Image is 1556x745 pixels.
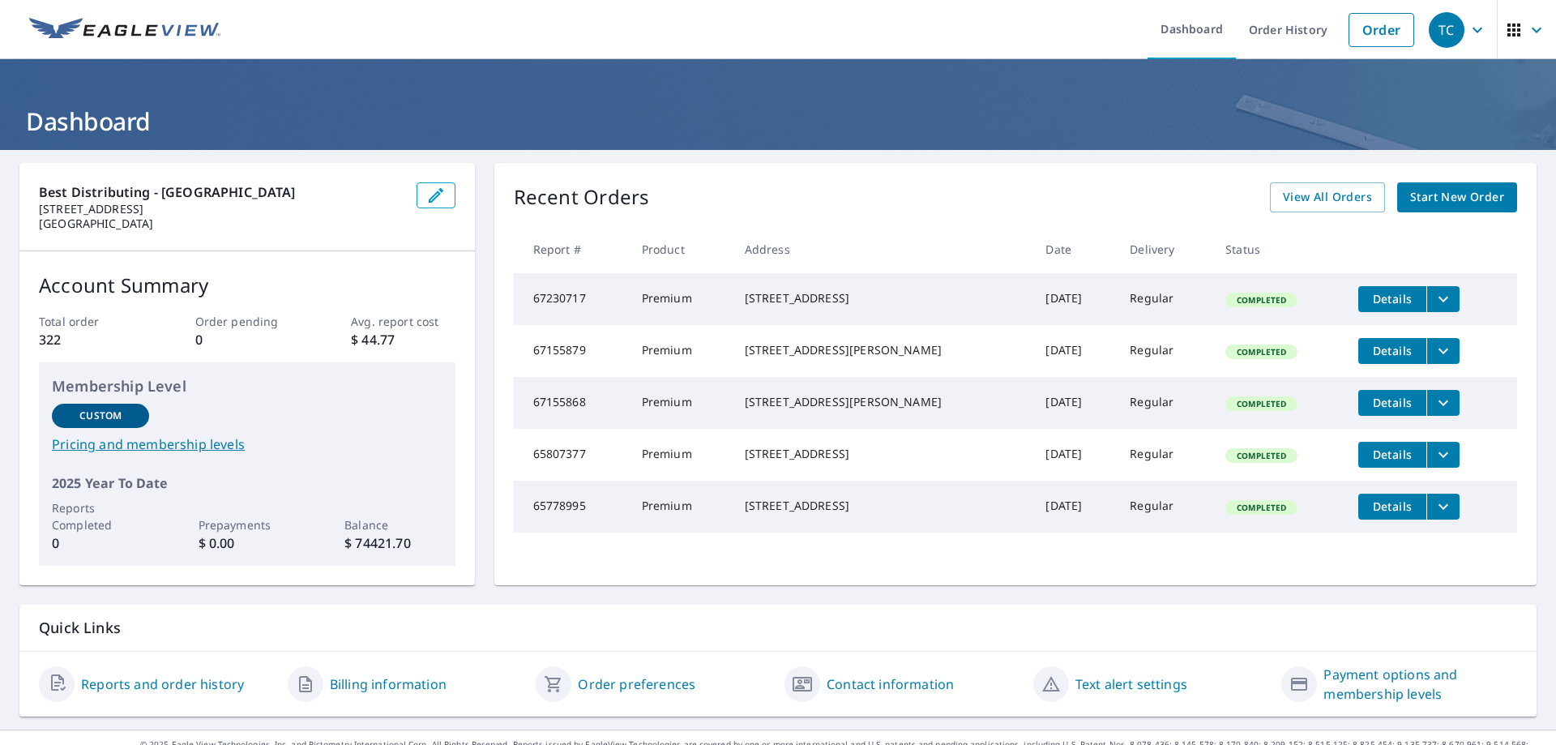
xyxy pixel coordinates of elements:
[1368,447,1417,462] span: Details
[1032,377,1117,429] td: [DATE]
[1032,481,1117,533] td: [DATE]
[199,533,296,553] p: $ 0.00
[52,499,149,533] p: Reports Completed
[1075,674,1187,694] a: Text alert settings
[1270,182,1385,212] a: View All Orders
[1283,187,1372,208] span: View All Orders
[39,330,143,349] p: 322
[1358,286,1426,312] button: detailsBtn-67230717
[514,377,629,429] td: 67155868
[629,273,732,325] td: Premium
[629,377,732,429] td: Premium
[351,330,455,349] p: $ 44.77
[1358,390,1426,416] button: detailsBtn-67155868
[1117,481,1212,533] td: Regular
[1227,450,1296,461] span: Completed
[81,674,244,694] a: Reports and order history
[629,325,732,377] td: Premium
[79,409,122,423] p: Custom
[514,182,650,212] p: Recent Orders
[1227,502,1296,513] span: Completed
[1323,665,1517,704] a: Payment options and membership levels
[52,375,442,397] p: Membership Level
[39,182,404,202] p: Best Distributing - [GEOGRAPHIC_DATA]
[344,516,442,533] p: Balance
[52,435,442,454] a: Pricing and membership levels
[514,225,629,273] th: Report #
[1426,494,1460,520] button: filesDropdownBtn-65778995
[1368,291,1417,306] span: Details
[745,290,1020,306] div: [STREET_ADDRESS]
[1397,182,1517,212] a: Start New Order
[52,473,442,493] p: 2025 Year To Date
[195,313,299,330] p: Order pending
[514,429,629,481] td: 65807377
[745,342,1020,358] div: [STREET_ADDRESS][PERSON_NAME]
[1426,338,1460,364] button: filesDropdownBtn-67155879
[1117,429,1212,481] td: Regular
[1117,377,1212,429] td: Regular
[1358,338,1426,364] button: detailsBtn-67155879
[514,325,629,377] td: 67155879
[745,394,1020,410] div: [STREET_ADDRESS][PERSON_NAME]
[351,313,455,330] p: Avg. report cost
[344,533,442,553] p: $ 74421.70
[19,105,1537,138] h1: Dashboard
[1032,325,1117,377] td: [DATE]
[1368,499,1417,514] span: Details
[1358,494,1426,520] button: detailsBtn-65778995
[1032,273,1117,325] td: [DATE]
[745,446,1020,462] div: [STREET_ADDRESS]
[1117,325,1212,377] td: Regular
[330,674,447,694] a: Billing information
[1426,286,1460,312] button: filesDropdownBtn-67230717
[1426,390,1460,416] button: filesDropdownBtn-67155868
[29,18,220,42] img: EV Logo
[745,498,1020,514] div: [STREET_ADDRESS]
[1032,225,1117,273] th: Date
[1212,225,1345,273] th: Status
[199,516,296,533] p: Prepayments
[1227,294,1296,306] span: Completed
[39,618,1517,638] p: Quick Links
[1117,225,1212,273] th: Delivery
[39,202,404,216] p: [STREET_ADDRESS]
[1227,346,1296,358] span: Completed
[827,674,954,694] a: Contact information
[629,429,732,481] td: Premium
[1410,187,1504,208] span: Start New Order
[1117,273,1212,325] td: Regular
[1349,13,1414,47] a: Order
[39,271,455,300] p: Account Summary
[514,481,629,533] td: 65778995
[39,313,143,330] p: Total order
[195,330,299,349] p: 0
[1227,398,1296,409] span: Completed
[732,225,1033,273] th: Address
[1368,343,1417,358] span: Details
[39,216,404,231] p: [GEOGRAPHIC_DATA]
[1426,442,1460,468] button: filesDropdownBtn-65807377
[1032,429,1117,481] td: [DATE]
[629,481,732,533] td: Premium
[1429,12,1464,48] div: TC
[514,273,629,325] td: 67230717
[578,674,695,694] a: Order preferences
[1358,442,1426,468] button: detailsBtn-65807377
[629,225,732,273] th: Product
[52,533,149,553] p: 0
[1368,395,1417,410] span: Details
